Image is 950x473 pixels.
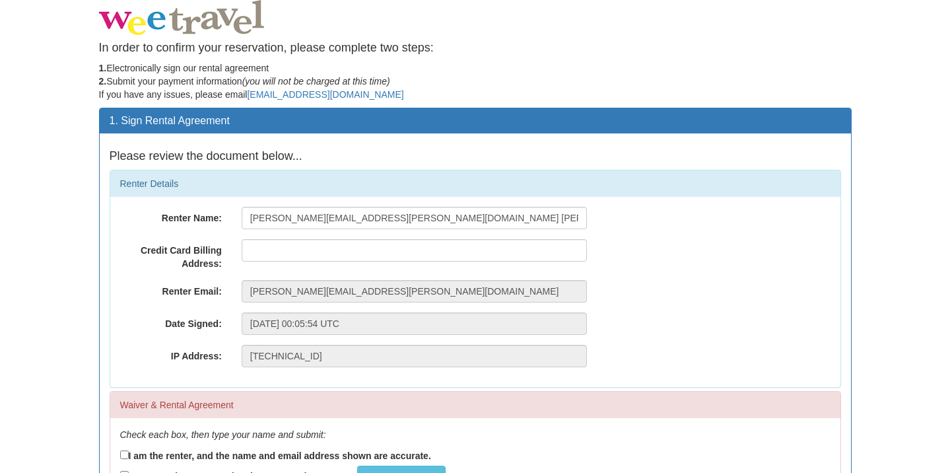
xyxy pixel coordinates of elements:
[99,42,852,55] h4: In order to confirm your reservation, please complete two steps:
[110,150,841,163] h4: Please review the document below...
[110,312,232,330] label: Date Signed:
[110,345,232,363] label: IP Address:
[120,448,431,462] label: I am the renter, and the name and email address shown are accurate.
[242,76,390,87] em: (you will not be charged at this time)
[99,76,107,87] strong: 2.
[99,63,107,73] strong: 1.
[110,207,232,225] label: Renter Name:
[120,451,129,459] input: I am the renter, and the name and email address shown are accurate.
[110,239,232,270] label: Credit Card Billing Address:
[99,61,852,101] p: Electronically sign our rental agreement Submit your payment information If you have any issues, ...
[120,429,326,440] em: Check each box, then type your name and submit:
[110,115,841,127] h3: 1. Sign Rental Agreement
[247,89,403,100] a: [EMAIL_ADDRESS][DOMAIN_NAME]
[110,170,840,197] div: Renter Details
[110,280,232,298] label: Renter Email:
[110,392,840,418] div: Waiver & Rental Agreement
